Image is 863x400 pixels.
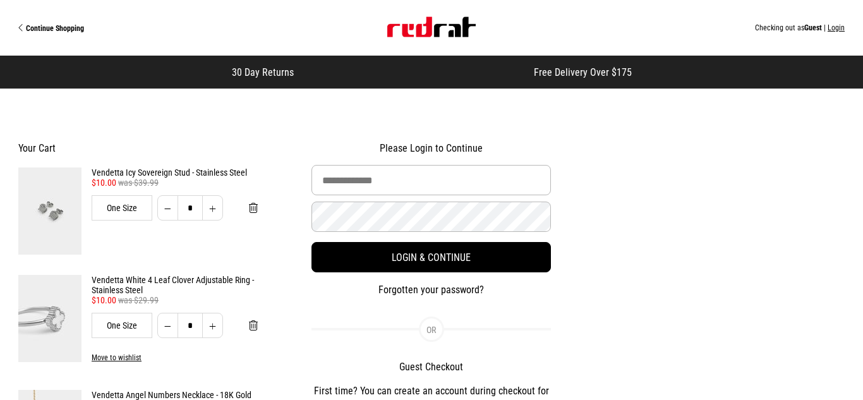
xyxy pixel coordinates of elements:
[804,23,822,32] span: Guest
[18,275,81,362] img: Vendetta White 4 Leaf Clover Adjustable Ring - Stainless Steel
[18,167,81,255] img: Vendetta Icy Sovereign Stud - Stainless Steel
[311,242,551,272] button: Login & Continue
[387,17,476,37] img: Red Rat
[824,23,826,32] span: |
[311,361,551,373] h2: Guest Checkout
[534,66,632,78] span: Free Delivery Over $175
[311,165,551,195] input: Email Address
[225,23,845,32] div: Checking out as
[92,178,116,188] span: $10.00
[178,313,203,338] input: Quantity
[92,313,152,338] div: One Size
[239,313,268,338] button: Remove from cart
[92,195,152,221] div: One Size
[18,142,258,155] h2: Your Cart
[828,23,845,32] button: Login
[178,195,203,221] input: Quantity
[118,178,159,188] span: was $39.99
[92,295,116,305] span: $10.00
[311,282,551,298] button: Forgotten your password?
[202,313,223,338] button: Increase quantity
[232,66,294,78] span: 30 Day Returns
[239,195,268,221] button: Remove from cart
[92,167,258,178] a: Vendetta Icy Sovereign Stud - Stainless Steel
[157,313,178,338] button: Decrease quantity
[81,353,142,362] button: Move to wishlist
[18,23,225,33] a: Continue Shopping
[605,142,845,363] iframe: Customer reviews powered by Trustpilot
[311,142,551,155] h2: Please Login to Continue
[319,66,509,78] iframe: Customer reviews powered by Trustpilot
[92,275,258,295] a: Vendetta White 4 Leaf Clover Adjustable Ring - Stainless Steel
[311,202,551,232] input: Password
[26,24,84,33] span: Continue Shopping
[118,295,159,305] span: was $29.99
[202,195,223,221] button: Increase quantity
[157,195,178,221] button: Decrease quantity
